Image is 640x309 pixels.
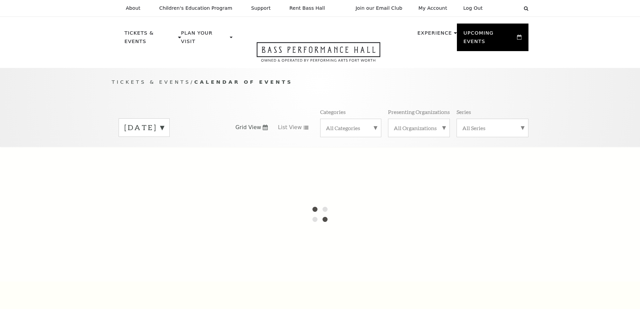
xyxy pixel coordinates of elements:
[326,124,376,131] label: All Categories
[125,29,177,49] p: Tickets & Events
[278,124,302,131] span: List View
[124,122,164,133] label: [DATE]
[112,79,191,85] span: Tickets & Events
[290,5,325,11] p: Rent Bass Hall
[462,124,523,131] label: All Series
[159,5,232,11] p: Children's Education Program
[126,5,140,11] p: About
[457,108,471,115] p: Series
[464,29,516,49] p: Upcoming Events
[494,5,517,11] select: Select:
[320,108,346,115] p: Categories
[251,5,271,11] p: Support
[236,124,261,131] span: Grid View
[112,78,528,86] p: /
[394,124,444,131] label: All Organizations
[388,108,450,115] p: Presenting Organizations
[181,29,228,49] p: Plan Your Visit
[194,79,293,85] span: Calendar of Events
[417,29,452,41] p: Experience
